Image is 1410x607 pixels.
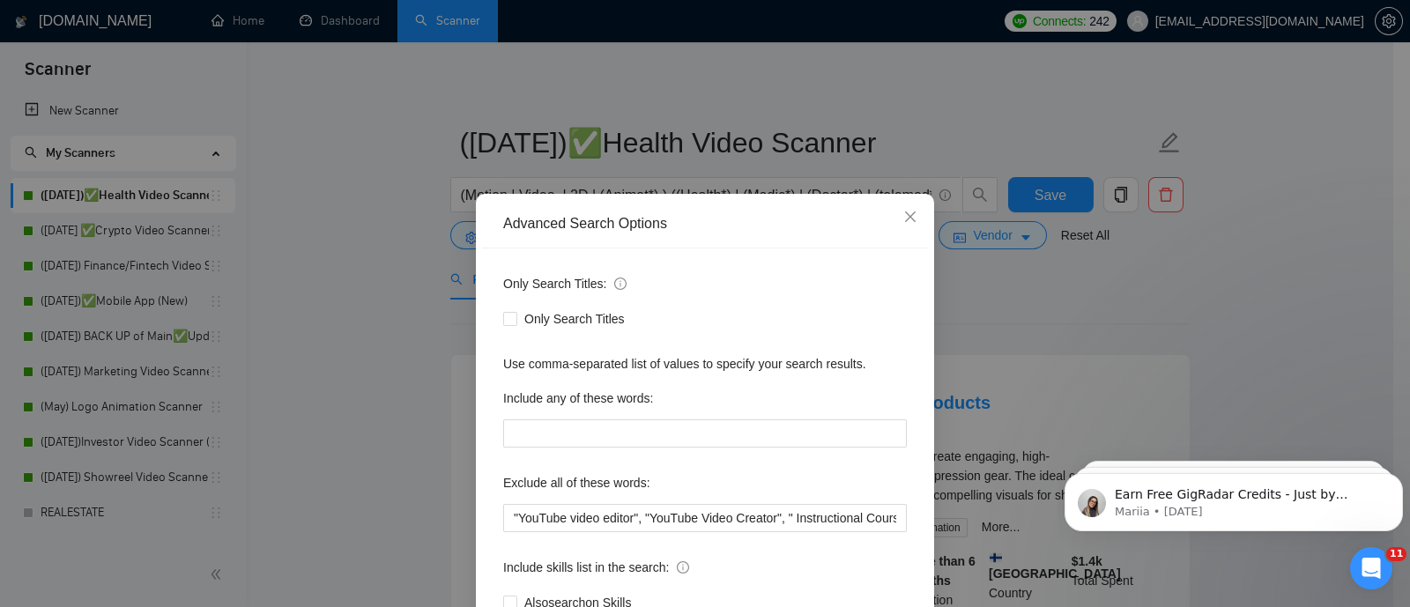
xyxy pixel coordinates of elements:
div: Advanced Search Options [503,214,907,233]
span: 11 [1386,547,1406,561]
span: Only Search Titles [517,309,632,329]
iframe: Intercom live chat [1350,547,1392,589]
span: close [903,210,917,224]
span: Only Search Titles: [503,274,627,293]
span: Include skills list in the search: [503,558,689,577]
div: Use comma-separated list of values to specify your search results. [503,354,907,374]
span: info-circle [614,278,627,290]
iframe: Intercom notifications message [1057,436,1410,559]
span: info-circle [677,561,689,574]
label: Include any of these words: [503,384,653,412]
label: Exclude all of these words: [503,469,650,497]
button: Close [887,194,934,241]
